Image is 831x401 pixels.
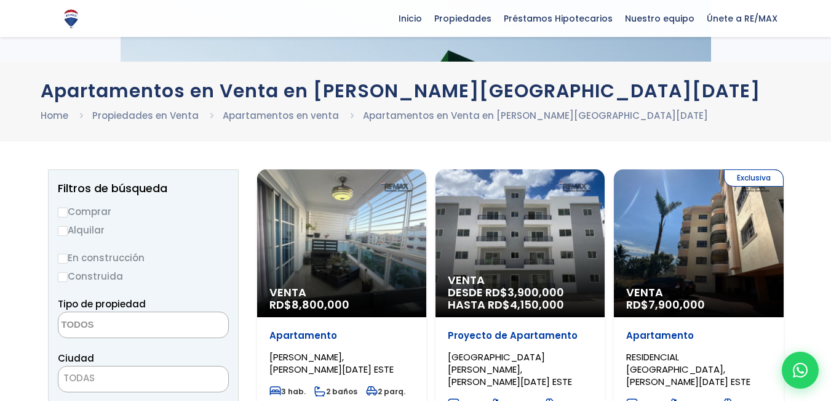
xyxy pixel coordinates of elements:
span: Venta [626,286,771,299]
span: 8,800,000 [292,297,349,312]
li: Apartamentos en Venta en [PERSON_NAME][GEOGRAPHIC_DATA][DATE] [363,108,708,123]
span: TODAS [63,371,95,384]
label: Construida [58,269,229,284]
span: 3 hab. [269,386,306,397]
a: Propiedades en Venta [92,109,199,122]
span: Préstamos Hipotecarios [498,9,619,28]
span: Únete a RE/MAX [701,9,784,28]
p: Apartamento [269,330,414,342]
span: Exclusiva [724,169,784,187]
input: Alquilar [58,226,68,236]
span: HASTA RD$ [448,299,592,311]
h1: Apartamentos en Venta en [PERSON_NAME][GEOGRAPHIC_DATA][DATE] [41,80,791,102]
span: Venta [269,286,414,299]
span: Venta [448,274,592,286]
a: Apartamentos en venta [223,109,339,122]
label: Comprar [58,204,229,219]
span: Tipo de propiedad [58,298,146,310]
span: Propiedades [428,9,498,28]
p: Apartamento [626,330,771,342]
span: RD$ [626,297,705,312]
input: Comprar [58,208,68,217]
span: [GEOGRAPHIC_DATA][PERSON_NAME], [PERSON_NAME][DATE] ESTE [448,350,572,388]
span: TODAS [58,366,229,392]
a: Home [41,109,68,122]
span: RESIDENCIAL [GEOGRAPHIC_DATA], [PERSON_NAME][DATE] ESTE [626,350,750,388]
span: Inicio [392,9,428,28]
span: 2 baños [314,386,357,397]
span: 3,900,000 [507,285,564,300]
span: 7,900,000 [648,297,705,312]
span: 4,150,000 [510,297,564,312]
span: Nuestro equipo [619,9,701,28]
span: RD$ [269,297,349,312]
span: Ciudad [58,352,94,365]
span: [PERSON_NAME], [PERSON_NAME][DATE] ESTE [269,350,394,376]
input: Construida [58,272,68,282]
p: Proyecto de Apartamento [448,330,592,342]
textarea: Search [58,312,178,339]
label: Alquilar [58,222,229,238]
img: Logo de REMAX [60,8,82,30]
span: 2 parq. [366,386,405,397]
span: DESDE RD$ [448,286,592,311]
span: TODAS [58,370,228,387]
label: En construcción [58,250,229,265]
input: En construcción [58,254,68,264]
h2: Filtros de búsqueda [58,182,229,195]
